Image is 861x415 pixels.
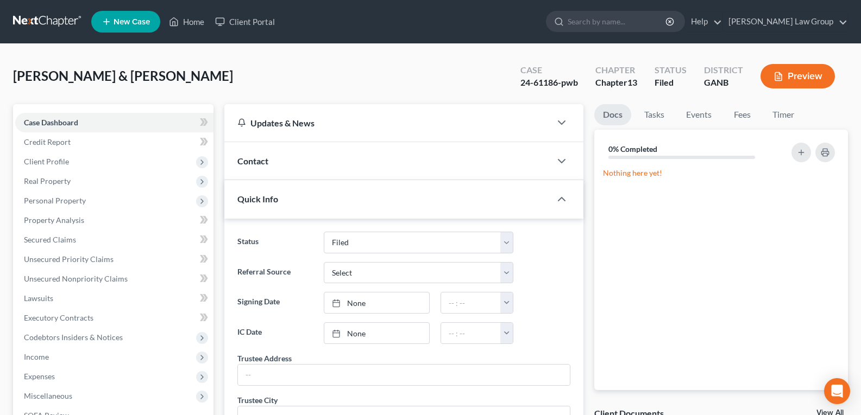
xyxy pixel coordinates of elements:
a: Secured Claims [15,230,213,250]
a: Tasks [636,104,673,125]
div: Open Intercom Messenger [824,378,850,404]
div: Trustee City [237,394,278,406]
div: Filed [655,76,687,89]
label: IC Date [232,322,318,344]
span: Codebtors Insiders & Notices [24,333,123,342]
label: Signing Date [232,292,318,314]
label: Status [232,232,318,253]
span: Unsecured Nonpriority Claims [24,274,128,283]
div: Case [520,64,578,76]
span: Executory Contracts [24,313,93,322]
span: Miscellaneous [24,391,72,400]
span: Real Property [24,176,71,186]
a: Help [686,12,722,31]
span: Case Dashboard [24,118,78,127]
span: Personal Property [24,196,86,205]
a: None [324,292,429,313]
div: Chapter [595,76,637,89]
a: Fees [725,104,759,125]
a: Executory Contracts [15,308,213,328]
span: Unsecured Priority Claims [24,254,114,264]
a: Timer [764,104,803,125]
label: Referral Source [232,262,318,284]
span: 13 [627,77,637,87]
a: Client Portal [210,12,280,31]
p: Nothing here yet! [603,168,839,178]
strong: 0% Completed [608,144,657,154]
a: Home [164,12,210,31]
a: Docs [594,104,631,125]
div: Updates & News [237,117,538,129]
div: 24-61186-pwb [520,76,578,89]
span: New Case [114,18,150,26]
input: -- : -- [441,323,501,343]
div: District [704,64,743,76]
span: Income [24,352,49,361]
button: Preview [761,64,835,88]
a: [PERSON_NAME] Law Group [723,12,847,31]
span: Client Profile [24,157,69,166]
span: Property Analysis [24,215,84,225]
a: Credit Report [15,132,213,152]
span: Secured Claims [24,235,76,244]
span: Contact [237,156,268,166]
span: [PERSON_NAME] & [PERSON_NAME] [13,68,233,84]
a: Property Analysis [15,210,213,230]
a: Case Dashboard [15,113,213,132]
div: Trustee Address [237,353,292,364]
a: Lawsuits [15,289,213,308]
input: -- : -- [441,292,501,313]
span: Credit Report [24,137,71,146]
div: Chapter [595,64,637,76]
span: Quick Info [237,194,278,204]
span: Expenses [24,372,55,381]
a: Unsecured Priority Claims [15,250,213,269]
a: Events [677,104,720,125]
span: Lawsuits [24,293,53,303]
input: -- [238,365,570,385]
a: Unsecured Nonpriority Claims [15,269,213,289]
a: None [324,323,429,343]
div: Status [655,64,687,76]
div: GANB [704,76,743,89]
input: Search by name... [568,11,667,31]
